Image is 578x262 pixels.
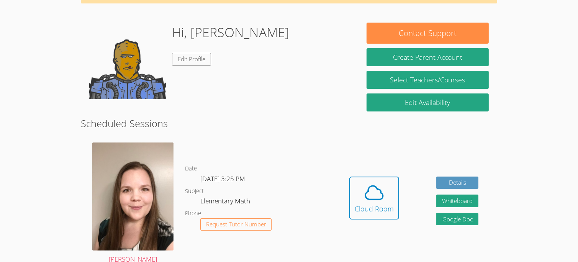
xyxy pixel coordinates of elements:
dt: Date [185,164,197,174]
dt: Subject [185,187,204,196]
dd: Elementary Math [200,196,252,209]
a: Edit Profile [172,53,211,65]
button: Contact Support [367,23,489,44]
button: Whiteboard [436,195,478,207]
img: avatar.png [92,142,174,251]
a: Edit Availability [367,93,489,111]
h1: Hi, [PERSON_NAME] [172,23,289,42]
h2: Scheduled Sessions [81,116,497,131]
span: Request Tutor Number [206,221,266,227]
span: [DATE] 3:25 PM [200,174,245,183]
a: Details [436,177,478,189]
img: default.png [89,23,166,99]
a: Google Doc [436,213,478,226]
button: Create Parent Account [367,48,489,66]
div: Cloud Room [355,203,394,214]
button: Request Tutor Number [200,218,272,231]
dt: Phone [185,209,201,218]
a: Select Teachers/Courses [367,71,489,89]
button: Cloud Room [349,177,399,219]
